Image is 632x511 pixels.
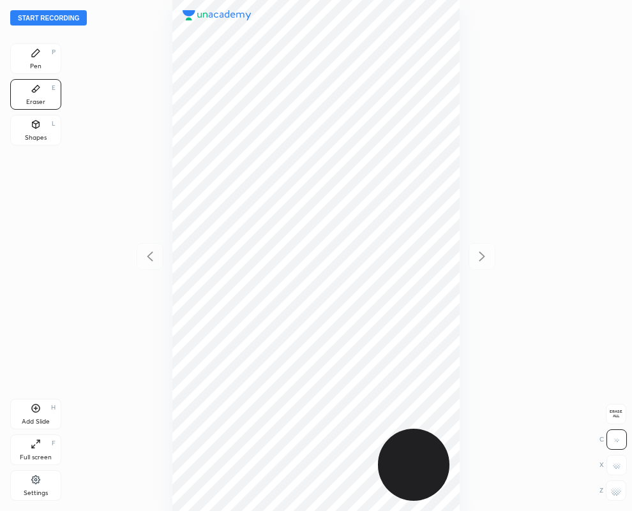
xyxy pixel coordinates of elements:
div: Settings [24,490,48,496]
img: logo.38c385cc.svg [183,10,252,20]
div: Eraser [26,99,45,105]
div: Pen [30,63,41,70]
div: Z [599,480,626,501]
div: L [52,121,56,127]
div: P [52,49,56,56]
div: F [52,440,56,447]
button: Start recording [10,10,87,26]
span: Erase all [606,410,626,418]
div: X [599,455,627,475]
div: Shapes [25,135,47,141]
div: Add Slide [22,418,50,425]
div: Full screen [20,454,52,461]
div: E [52,85,56,91]
div: H [51,404,56,411]
div: C [599,429,627,450]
